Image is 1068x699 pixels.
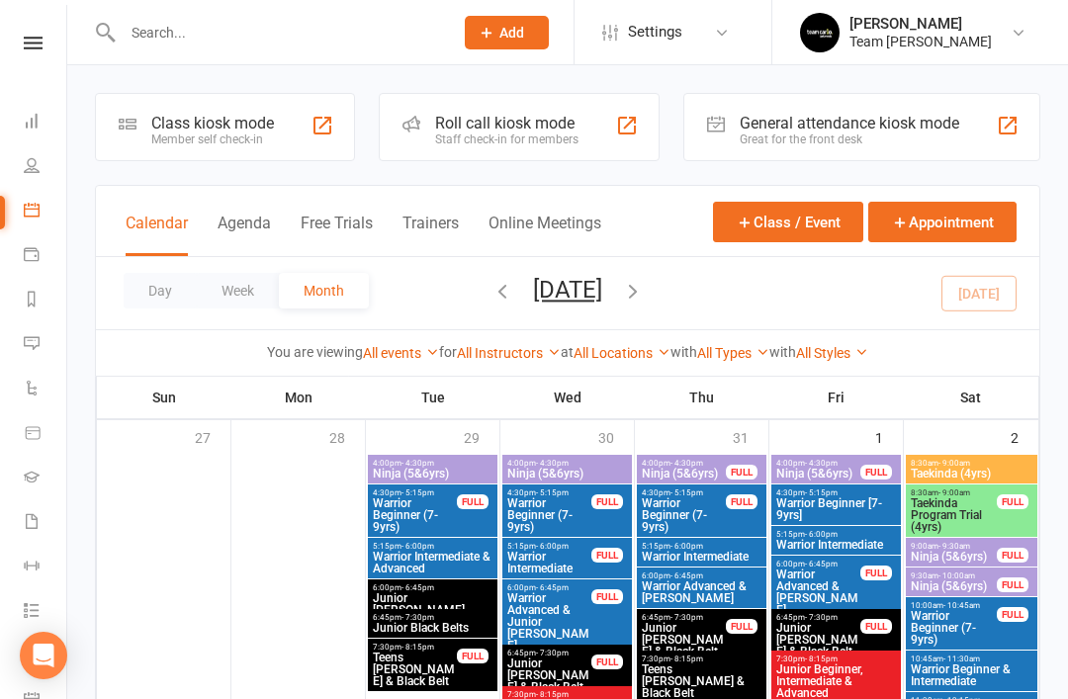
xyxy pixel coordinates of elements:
span: - 6:00pm [670,542,703,551]
div: General attendance kiosk mode [740,114,959,132]
div: FULL [997,548,1028,563]
button: [DATE] [533,276,602,304]
span: 4:30pm [775,488,897,497]
span: - 8:15pm [401,643,434,652]
span: - 6:00pm [805,530,838,539]
span: Taekinda Program Trial (4yrs) [910,497,998,533]
span: 9:30am [910,571,998,580]
a: Calendar [24,190,68,234]
div: FULL [726,494,757,509]
a: All Styles [796,345,868,361]
button: Add [465,16,549,49]
span: 6:00pm [372,583,493,592]
span: - 5:15pm [536,488,569,497]
span: 10:45am [910,655,1033,663]
div: 30 [598,420,634,453]
div: Great for the front desk [740,132,959,146]
strong: You are viewing [267,344,363,360]
div: Open Intercom Messenger [20,632,67,679]
span: - 4:30pm [805,459,838,468]
span: 4:00pm [506,459,628,468]
div: FULL [997,607,1028,622]
button: Class / Event [713,202,863,242]
span: - 8:15pm [805,655,838,663]
span: 4:00pm [372,459,493,468]
div: FULL [726,619,757,634]
a: All Locations [574,345,670,361]
span: Warrior Advanced & [PERSON_NAME] [775,568,861,616]
span: Settings [628,10,682,54]
th: Wed [500,377,635,418]
th: Sun [97,377,231,418]
span: 6:45pm [372,613,493,622]
span: Ninja (5&6yrs) [910,551,998,563]
div: 28 [329,420,365,453]
a: Product Sales [24,412,68,457]
th: Mon [231,377,366,418]
span: - 6:45pm [805,560,838,568]
span: - 7:30pm [670,613,703,622]
strong: at [561,344,574,360]
span: - 11:30am [943,655,980,663]
span: Warrior Intermediate [506,551,592,574]
a: All Instructors [457,345,561,361]
span: - 9:30am [938,542,970,551]
div: [PERSON_NAME] [849,15,992,33]
div: FULL [591,494,623,509]
a: All events [363,345,439,361]
span: Ninja (5&6yrs) [372,468,493,480]
span: - 6:45pm [401,583,434,592]
span: Warrior Intermediate [775,539,897,551]
span: 10:00am [910,601,998,610]
span: - 8:15pm [670,655,703,663]
span: Junior [PERSON_NAME] [372,592,493,616]
span: - 8:15pm [536,690,569,699]
div: 27 [195,420,230,453]
a: All Types [697,345,769,361]
button: Free Trials [301,214,373,256]
span: - 6:00pm [401,542,434,551]
span: - 10:00am [938,571,975,580]
span: Junior [PERSON_NAME] & Black Belt [506,657,592,693]
span: 6:00pm [641,571,762,580]
span: 6:00pm [506,583,592,592]
th: Fri [769,377,904,418]
span: Add [499,25,524,41]
div: Team [PERSON_NAME] [849,33,992,50]
span: 9:00am [910,542,998,551]
span: Junior Black Belts [372,622,493,634]
img: thumb_image1603260965.png [800,13,840,52]
span: - 7:30pm [536,649,569,657]
div: FULL [457,494,489,509]
span: Warrior Advanced & Junior [PERSON_NAME] [506,592,592,652]
a: Reports [24,279,68,323]
span: 7:30pm [641,655,762,663]
span: - 4:30pm [401,459,434,468]
div: 1 [875,420,903,453]
span: Ninja (5&6yrs) [641,468,727,480]
span: Teens [PERSON_NAME] & Black Belt [372,652,458,687]
span: Taekinda (4yrs) [910,468,1033,480]
div: FULL [591,548,623,563]
button: Day [124,273,197,308]
span: - 5:15pm [805,488,838,497]
span: 6:00pm [775,560,861,568]
span: - 6:45pm [670,571,703,580]
span: 4:00pm [641,459,727,468]
span: 4:30pm [372,488,458,497]
div: FULL [860,619,892,634]
div: 31 [733,420,768,453]
th: Tue [366,377,500,418]
button: Week [197,273,279,308]
span: Warrior Beginner (7-9yrs) [910,610,998,646]
div: Roll call kiosk mode [435,114,578,132]
span: Warrior Beginner [7-9yrs] [775,497,897,521]
span: Warrior Beginner (7-9yrs) [372,497,458,533]
span: - 6:00pm [536,542,569,551]
a: Dashboard [24,101,68,145]
button: Agenda [218,214,271,256]
button: Online Meetings [489,214,601,256]
strong: with [769,344,796,360]
span: 5:15pm [641,542,762,551]
span: 5:15pm [775,530,897,539]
